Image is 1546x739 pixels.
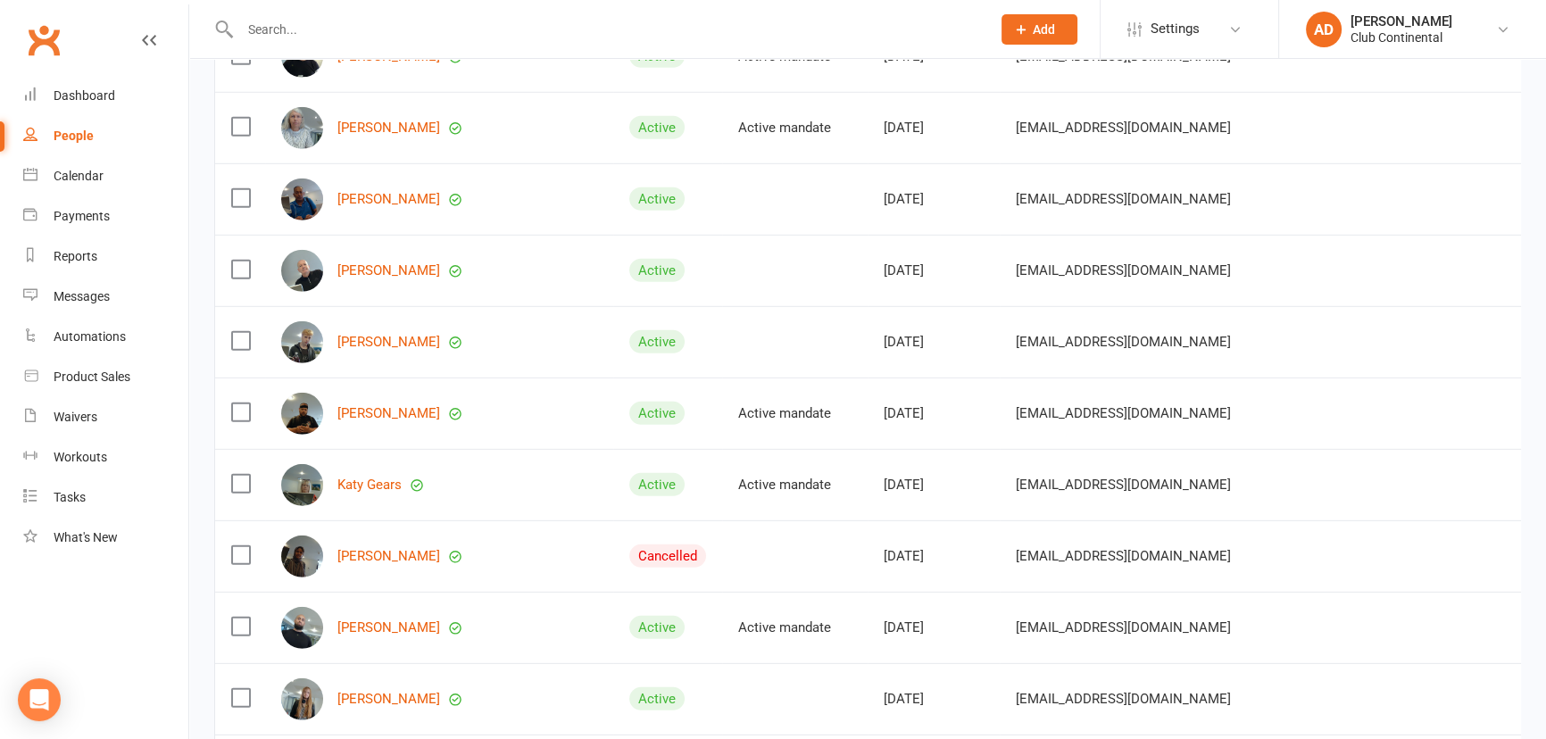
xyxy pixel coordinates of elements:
img: Ashfaq [281,607,323,649]
img: Sean [281,250,323,292]
img: Charlie [281,678,323,720]
div: Active [629,116,685,139]
a: Clubworx [21,18,66,62]
img: Dipak [281,179,323,220]
div: People [54,129,94,143]
div: [DATE] [884,477,984,493]
div: Workouts [54,450,107,464]
div: [DATE] [884,406,984,421]
a: People [23,116,188,156]
a: [PERSON_NAME] [337,120,440,136]
div: Active mandate [738,120,852,136]
div: Active [629,330,685,353]
a: [PERSON_NAME] [337,692,440,707]
div: Active [629,259,685,282]
div: [DATE] [884,549,984,564]
a: [PERSON_NAME] [337,49,440,64]
span: [EMAIL_ADDRESS][DOMAIN_NAME] [1016,253,1231,287]
a: [PERSON_NAME] [337,620,440,635]
a: Dashboard [23,76,188,116]
a: Workouts [23,437,188,477]
img: Peter [281,393,323,435]
span: [EMAIL_ADDRESS][DOMAIN_NAME] [1016,396,1231,430]
span: [EMAIL_ADDRESS][DOMAIN_NAME] [1016,468,1231,502]
div: Messages [54,289,110,303]
a: [PERSON_NAME] [337,549,440,564]
div: Open Intercom Messenger [18,678,61,721]
a: Waivers [23,397,188,437]
span: [EMAIL_ADDRESS][DOMAIN_NAME] [1016,682,1231,716]
div: Product Sales [54,369,130,384]
div: What's New [54,530,118,544]
a: Reports [23,237,188,277]
div: Calendar [54,169,104,183]
div: Reports [54,249,97,263]
img: Lynda [281,107,323,149]
a: Katy Gears [337,477,402,493]
span: [EMAIL_ADDRESS][DOMAIN_NAME] [1016,182,1231,216]
div: Active mandate [738,620,852,635]
div: [DATE] [884,192,984,207]
div: Active [629,687,685,710]
span: [EMAIL_ADDRESS][DOMAIN_NAME] [1016,610,1231,644]
img: Zuma [281,536,323,577]
div: Active mandate [738,406,852,421]
div: Tasks [54,490,86,504]
div: [DATE] [884,692,984,707]
a: Product Sales [23,357,188,397]
span: [EMAIL_ADDRESS][DOMAIN_NAME] [1016,539,1231,573]
a: [PERSON_NAME] [337,263,440,278]
span: [EMAIL_ADDRESS][DOMAIN_NAME] [1016,111,1231,145]
div: [DATE] [884,120,984,136]
div: Dashboard [54,88,115,103]
a: Calendar [23,156,188,196]
div: [DATE] [884,263,984,278]
div: Active [629,473,685,496]
img: Alex [281,321,323,363]
div: Cancelled [629,544,706,568]
button: Add [1002,14,1077,45]
div: [PERSON_NAME] [1351,13,1452,29]
div: Waivers [54,410,97,424]
input: Search... [235,17,978,42]
div: AD [1306,12,1342,47]
span: Settings [1151,9,1200,49]
div: [DATE] [884,49,984,64]
img: Katy [281,464,323,506]
div: [DATE] [884,335,984,350]
div: Active mandate [738,49,852,64]
div: Payments [54,209,110,223]
div: Active [629,616,685,639]
div: Active [629,187,685,211]
div: Active mandate [738,477,852,493]
a: What's New [23,518,188,558]
a: [PERSON_NAME] [337,192,440,207]
a: [PERSON_NAME] [337,406,440,421]
span: [EMAIL_ADDRESS][DOMAIN_NAME] [1016,325,1231,359]
div: Automations [54,329,126,344]
a: [PERSON_NAME] [337,335,440,350]
div: Active [629,402,685,425]
a: Messages [23,277,188,317]
div: [DATE] [884,620,984,635]
span: Add [1033,22,1055,37]
a: Automations [23,317,188,357]
a: Payments [23,196,188,237]
div: Club Continental [1351,29,1452,46]
a: Tasks [23,477,188,518]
